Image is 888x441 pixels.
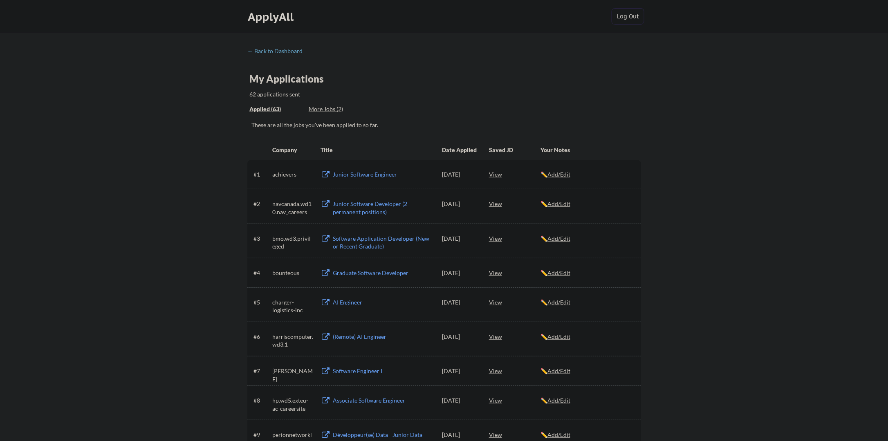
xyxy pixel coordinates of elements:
div: (Remote) AI Engineer [333,333,434,341]
div: ✏️ [540,269,634,277]
div: ✏️ [540,235,634,243]
div: View [489,265,540,280]
div: AI Engineer [333,298,434,307]
u: Add/Edit [547,200,570,207]
div: My Applications [249,74,330,84]
div: Applied (63) [249,105,303,113]
div: Associate Software Engineer [333,396,434,405]
div: ✏️ [540,298,634,307]
div: Company [272,146,313,154]
u: Add/Edit [547,269,570,276]
div: bmo.wd3.privileged [272,235,313,251]
u: Add/Edit [547,367,570,374]
div: [DATE] [442,235,478,243]
div: #5 [253,298,269,307]
div: [DATE] [442,333,478,341]
div: Software Engineer I [333,367,434,375]
div: Date Applied [442,146,478,154]
div: These are all the jobs you've been applied to so far. [249,105,303,114]
div: ← Back to Dashboard [247,48,309,54]
div: [DATE] [442,200,478,208]
div: [DATE] [442,367,478,375]
div: [DATE] [442,269,478,277]
div: [DATE] [442,170,478,179]
u: Add/Edit [547,431,570,438]
div: #9 [253,431,269,439]
div: ✏️ [540,333,634,341]
div: achievers [272,170,313,179]
div: Junior Software Engineer [333,170,434,179]
a: ← Back to Dashboard [247,48,309,56]
div: bounteous [272,269,313,277]
div: Graduate Software Developer [333,269,434,277]
div: #4 [253,269,269,277]
div: #6 [253,333,269,341]
u: Add/Edit [547,171,570,178]
div: Title [321,146,434,154]
div: [DATE] [442,431,478,439]
div: Your Notes [540,146,634,154]
div: View [489,167,540,181]
div: View [489,196,540,211]
div: Junior Software Developer (2 permanent positions) [333,200,434,216]
div: These are all the jobs you've been applied to so far. [251,121,641,129]
u: Add/Edit [547,397,570,404]
u: Add/Edit [547,235,570,242]
button: Log Out [612,8,644,25]
div: [PERSON_NAME] [272,367,313,383]
div: View [489,295,540,309]
div: #3 [253,235,269,243]
div: Software Application Developer (New or Recent Graduate) [333,235,434,251]
div: hp.wd5.exteu-ac-careersite [272,396,313,412]
div: navcanada.wd10.nav_careers [272,200,313,216]
div: View [489,393,540,407]
u: Add/Edit [547,299,570,306]
div: ✏️ [540,367,634,375]
u: Add/Edit [547,333,570,340]
div: 62 applications sent [249,90,408,98]
div: [DATE] [442,298,478,307]
div: View [489,329,540,344]
div: [DATE] [442,396,478,405]
div: #2 [253,200,269,208]
div: ✏️ [540,431,634,439]
div: These are job applications we think you'd be a good fit for, but couldn't apply you to automatica... [309,105,369,114]
div: charger-logistics-inc [272,298,313,314]
div: ✏️ [540,170,634,179]
div: #1 [253,170,269,179]
div: ✏️ [540,396,634,405]
div: View [489,363,540,378]
div: ApplyAll [248,10,296,24]
div: View [489,231,540,246]
div: harriscomputer.wd3.1 [272,333,313,349]
div: More Jobs (2) [309,105,369,113]
div: Saved JD [489,142,540,157]
div: #8 [253,396,269,405]
div: #7 [253,367,269,375]
div: ✏️ [540,200,634,208]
